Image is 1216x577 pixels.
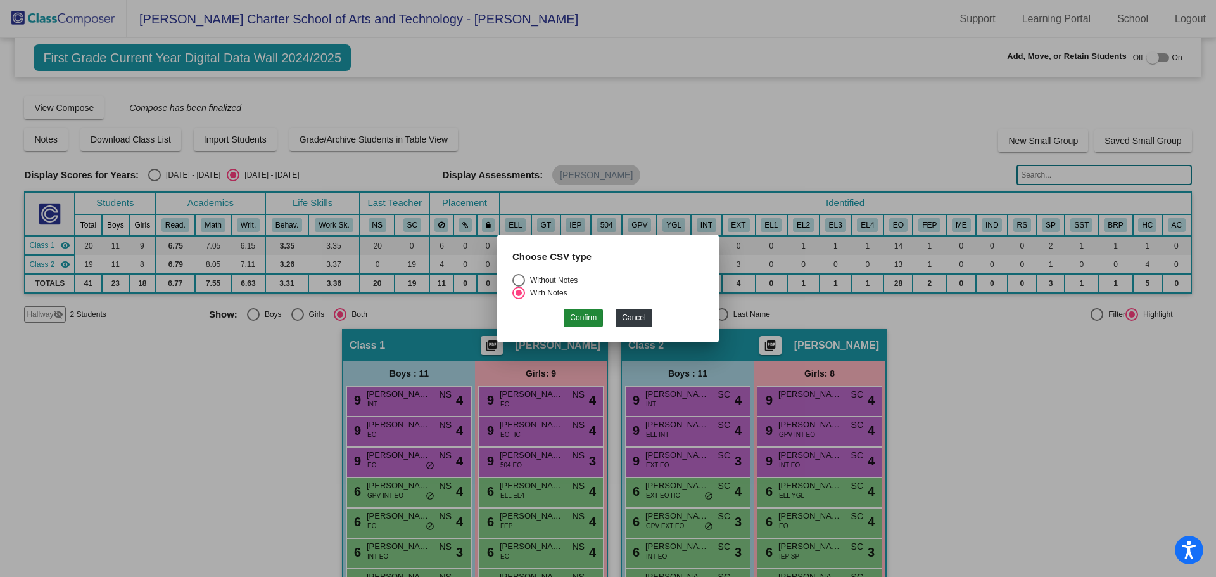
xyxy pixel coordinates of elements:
div: Without Notes [525,275,578,286]
button: Cancel [616,309,652,327]
button: Confirm [564,309,603,327]
div: With Notes [525,287,567,299]
mat-radio-group: Select an option [512,274,704,299]
label: Choose CSV type [512,250,592,264]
